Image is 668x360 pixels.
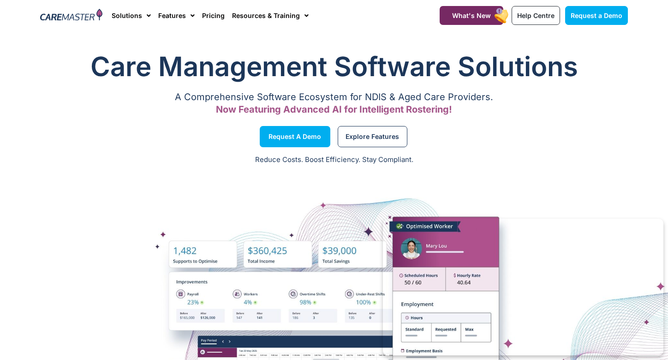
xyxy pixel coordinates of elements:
h1: Care Management Software Solutions [40,48,628,85]
span: Now Featuring Advanced AI for Intelligent Rostering! [216,104,452,115]
a: What's New [440,6,503,25]
span: Explore Features [346,134,399,139]
a: Request a Demo [565,6,628,25]
a: Explore Features [338,126,407,147]
p: Reduce Costs. Boost Efficiency. Stay Compliant. [6,155,662,165]
span: What's New [452,12,491,19]
iframe: Popup CTA [383,219,663,355]
span: Request a Demo [571,12,622,19]
span: Help Centre [517,12,555,19]
span: Request a Demo [268,134,321,139]
a: Help Centre [512,6,560,25]
p: A Comprehensive Software Ecosystem for NDIS & Aged Care Providers. [40,94,628,100]
img: CareMaster Logo [40,9,102,23]
a: Request a Demo [260,126,330,147]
